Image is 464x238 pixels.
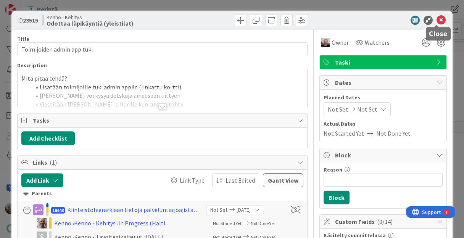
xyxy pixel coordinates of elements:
span: Links [33,158,293,167]
li: Lisätään toimijoille tuki admin appiin (linkattu kortti). [31,83,303,92]
span: Taski [335,58,433,67]
span: Custom Fields [335,217,433,226]
span: Actual Dates [324,120,443,128]
span: Description [17,62,47,69]
span: Not Set [210,206,227,214]
span: Dates [335,78,433,87]
h5: Close [429,30,448,37]
div: 1 [40,3,42,9]
button: Gantt View [263,173,303,187]
span: ( 0/14 ) [377,218,393,225]
span: Owner [332,38,349,47]
span: Not Set [357,105,377,114]
img: VH [37,218,47,228]
span: Not Done Yet [376,129,411,138]
span: Not Started Yet [213,220,242,226]
span: Last Edited [226,176,255,185]
button: Add Checklist [21,131,75,145]
span: Not Set [328,105,348,114]
span: 16443 [51,207,65,214]
img: JH [321,38,330,47]
span: Link Type [180,176,205,185]
span: Block [335,151,433,160]
span: Not Done Yet [251,220,275,226]
label: Title [17,36,29,42]
span: Planned Dates [324,94,443,102]
input: type card name here... [17,42,307,56]
button: Last Edited [212,173,259,187]
button: Block [324,191,350,204]
label: Reason [324,166,342,173]
span: ( 1 ) [50,159,57,166]
div: Kiinteistöhierarkiaan tietoja palveluntarjoajista, jotka eivät käytä Kennoa (Toimijat) + lisäys .... [67,205,200,214]
b: 23515 [23,16,38,24]
button: Add Link [21,173,63,187]
div: Kenno › Kenno - Kehitys › In Progress (Halti [54,219,208,228]
div: Parents [23,189,301,198]
span: [DATE] [237,206,251,214]
div: Käsitelty suunnittelussa [324,233,443,238]
p: Mitä pitää tehdä? [21,74,303,83]
b: Odottaa läpikäyntiä (yleistilat) [47,20,134,26]
span: Watchers [365,38,390,47]
span: Tasks [33,116,293,125]
span: Not Started Yet [324,129,364,138]
span: ID [17,16,38,25]
span: Support [16,1,35,10]
span: Kenno - Kehitys [47,14,134,20]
